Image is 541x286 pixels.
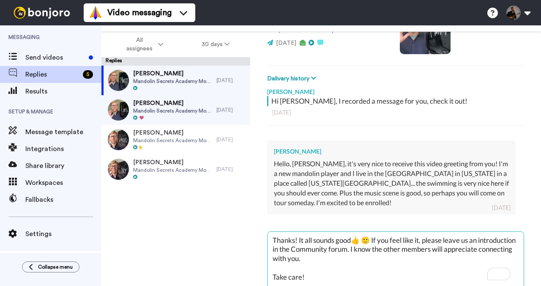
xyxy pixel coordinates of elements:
div: [DATE] [492,203,511,212]
span: Share library [25,161,101,171]
button: All assignees [103,33,183,56]
a: [PERSON_NAME]Mandolin Secrets Academy Monthly[DATE] [101,125,250,154]
div: Hi [PERSON_NAME], I recorded a message for you, check it out! [271,96,522,106]
span: Fallbacks [25,195,101,205]
button: Delivery history [267,74,319,83]
div: [DATE] [272,108,519,117]
span: Mandolin Secrets Academy Monthly [133,107,212,114]
button: 30 days [183,37,249,52]
span: [PERSON_NAME] [133,129,212,137]
span: Workspaces [25,178,101,188]
div: Replies [101,57,250,66]
span: Replies [25,69,79,80]
span: [PERSON_NAME] [133,158,212,167]
span: Send videos [25,52,85,63]
span: Message template [25,127,101,137]
span: [PERSON_NAME] [133,99,212,107]
div: [DATE] [216,107,246,113]
div: [PERSON_NAME] [267,83,524,96]
div: [PERSON_NAME] [274,147,509,156]
div: [DATE] [216,166,246,173]
span: Results [25,86,101,96]
span: Mandolin Secrets Academy Monthly [133,78,212,85]
img: vm-color.svg [89,6,102,19]
span: Video messaging [107,7,172,19]
div: Hello, [PERSON_NAME], it's very nice to receive this video greeting from you! I'm a new mandolin ... [274,159,509,207]
img: 591ec9b2-f405-4823-bb98-84910055d3ee-thumb.jpg [108,99,129,121]
div: [DATE] [216,136,246,143]
span: Mandolin Secrets Academy Monthly [133,137,212,144]
span: Mandolin Secrets Academy Monthly [133,167,212,173]
img: e0467666-40f0-4625-9e48-fbd3721f04e6-thumb.jpg [108,159,129,180]
div: [DATE] [216,77,246,84]
span: [PERSON_NAME] [133,69,212,78]
img: df2f7693-b191-49d5-bbf1-a2cf7b03c44e-thumb.jpg [108,129,129,150]
span: Collapse menu [38,264,73,270]
img: 2ba609f2-0fa5-440d-9f2a-169f7b6aa415-thumb.jpg [108,70,129,91]
a: [PERSON_NAME]Mandolin Secrets Academy Monthly[DATE] [101,95,250,125]
span: Integrations [25,144,101,154]
textarea: To enrich screen reader interactions, please activate Accessibility in Grammarly extension settings [268,232,524,286]
a: [PERSON_NAME]Mandolin Secrets Academy Monthly[DATE] [101,66,250,95]
span: Settings [25,229,101,239]
img: bj-logo-header-white.svg [10,7,74,19]
button: Collapse menu [22,261,79,272]
span: [DATE] [276,40,296,46]
a: [PERSON_NAME]Mandolin Secrets Academy Monthly[DATE] [101,154,250,184]
span: All assignees [122,36,156,53]
div: 5 [83,70,93,79]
